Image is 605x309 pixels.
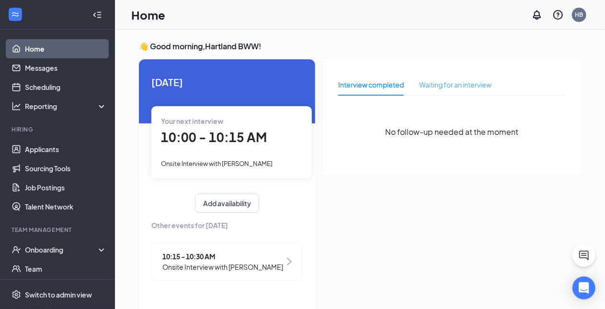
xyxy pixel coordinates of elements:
[419,79,491,90] div: Waiting for an interview
[578,250,590,261] svg: ChatActive
[575,11,583,19] div: HB
[552,9,564,21] svg: QuestionInfo
[572,244,595,267] button: ChatActive
[11,101,21,111] svg: Analysis
[195,194,259,213] button: Add availability
[11,10,20,19] svg: WorkstreamLogo
[151,75,303,89] span: [DATE]
[338,79,404,90] div: Interview completed
[162,251,283,262] span: 10:15 - 10:30 AM
[25,159,107,178] a: Sourcing Tools
[572,276,595,299] div: Open Intercom Messenger
[11,226,105,234] div: Team Management
[25,178,107,197] a: Job Postings
[25,259,107,278] a: Team
[131,7,165,23] h1: Home
[25,39,107,58] a: Home
[25,197,107,216] a: Talent Network
[151,220,303,231] span: Other events for [DATE]
[162,262,283,272] span: Onsite Interview with [PERSON_NAME]
[25,290,92,299] div: Switch to admin view
[92,10,102,20] svg: Collapse
[11,290,21,299] svg: Settings
[11,245,21,254] svg: UserCheck
[161,129,267,145] span: 10:00 - 10:15 AM
[161,117,223,125] span: Your next interview
[25,58,107,77] a: Messages
[25,101,107,111] div: Reporting
[11,125,105,133] div: Hiring
[386,126,519,138] span: No follow-up needed at the moment
[139,41,581,52] h3: 👋 Good morning, Hartland BWW !
[531,9,543,21] svg: Notifications
[25,140,107,159] a: Applicants
[25,77,107,97] a: Scheduling
[25,245,99,254] div: Onboarding
[25,278,107,298] a: Documents
[161,160,273,167] span: Onsite Interview with [PERSON_NAME]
